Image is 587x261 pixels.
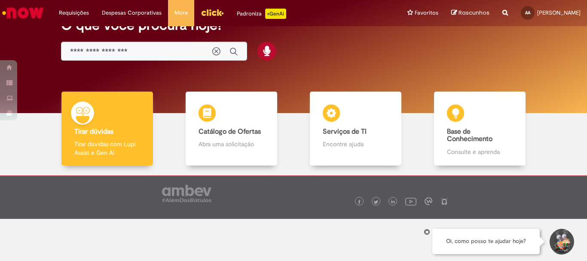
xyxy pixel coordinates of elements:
b: Catálogo de Ofertas [199,127,261,136]
span: [PERSON_NAME] [537,9,581,16]
span: Despesas Corporativas [102,9,162,17]
img: logo_footer_facebook.png [357,200,361,204]
span: Rascunhos [459,9,489,17]
p: Abra uma solicitação [199,140,264,148]
p: Consulte e aprenda [447,147,512,156]
b: Tirar dúvidas [74,127,113,136]
span: Requisições [59,9,89,17]
span: AA [525,10,530,15]
p: Encontre ajuda [323,140,388,148]
div: Oi, como posso te ajudar hoje? [432,229,540,254]
a: Tirar dúvidas Tirar dúvidas com Lupi Assist e Gen Ai [45,92,169,166]
a: Catálogo de Ofertas Abra uma solicitação [169,92,293,166]
img: logo_footer_youtube.png [405,196,416,207]
img: logo_footer_twitter.png [374,200,378,204]
div: Padroniza [237,9,286,19]
h2: O que você procura hoje? [61,18,526,33]
img: logo_footer_naosei.png [440,197,448,205]
p: Tirar dúvidas com Lupi Assist e Gen Ai [74,140,140,157]
a: Rascunhos [451,9,489,17]
img: click_logo_yellow_360x200.png [201,6,224,19]
a: Base de Conhecimento Consulte e aprenda [418,92,542,166]
button: Iniciar Conversa de Suporte [548,229,574,255]
b: Base de Conhecimento [447,127,492,144]
span: More [174,9,188,17]
img: ServiceNow [1,4,45,21]
b: Serviços de TI [323,127,367,136]
span: Favoritos [415,9,438,17]
img: logo_footer_ambev_rotulo_gray.png [162,185,211,202]
img: logo_footer_linkedin.png [391,200,395,205]
img: logo_footer_workplace.png [425,197,432,205]
a: Serviços de TI Encontre ajuda [293,92,418,166]
p: +GenAi [265,9,286,19]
